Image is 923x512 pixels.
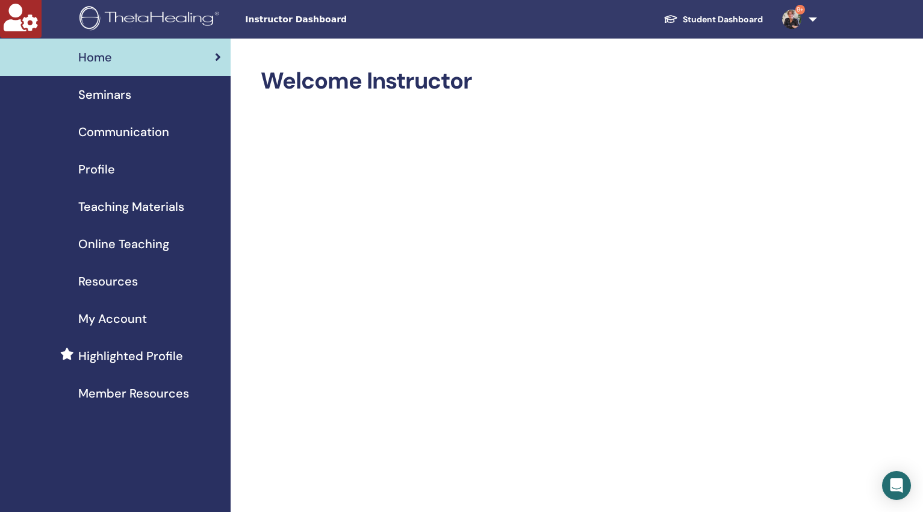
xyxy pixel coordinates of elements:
img: graduation-cap-white.svg [664,14,678,24]
span: Teaching Materials [78,198,184,216]
span: Instructor Dashboard [245,13,426,26]
img: logo.png [79,6,223,33]
span: Communication [78,123,169,141]
span: My Account [78,310,147,328]
span: Seminars [78,86,131,104]
h2: Welcome Instructor [261,67,815,95]
span: Member Resources [78,384,189,402]
div: Open Intercom Messenger [882,471,911,500]
span: Home [78,48,112,66]
span: Online Teaching [78,235,169,253]
span: Highlighted Profile [78,347,183,365]
a: Student Dashboard [654,8,772,31]
span: 9+ [795,5,805,14]
span: Profile [78,160,115,178]
img: default.jpg [782,10,801,29]
span: Resources [78,272,138,290]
